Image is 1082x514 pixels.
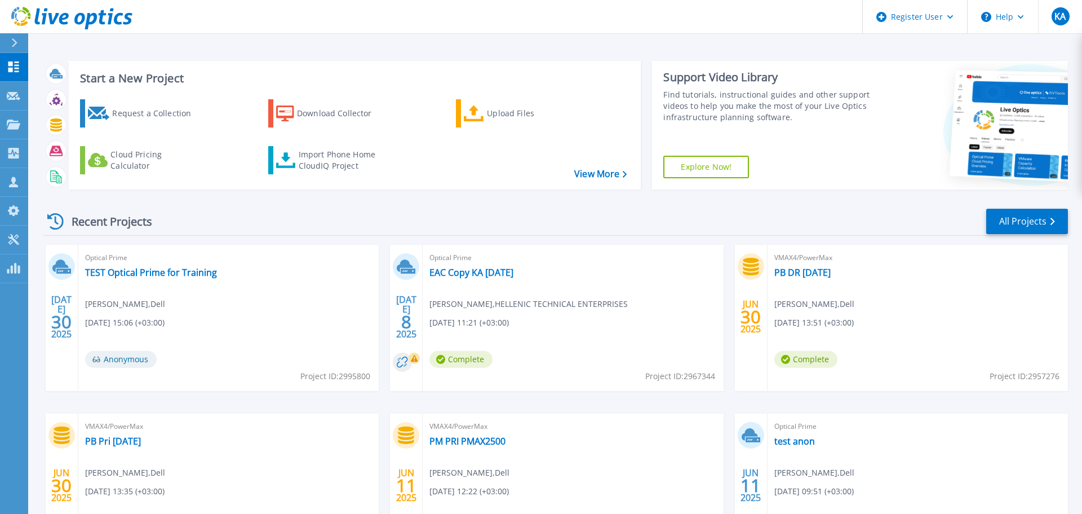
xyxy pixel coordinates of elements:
[110,149,201,172] div: Cloud Pricing Calculator
[740,296,761,337] div: JUN 2025
[85,351,157,368] span: Anonymous
[85,436,141,447] a: PB Pri [DATE]
[740,481,761,490] span: 11
[299,149,387,172] div: Import Phone Home CloudIQ Project
[396,296,417,337] div: [DATE] 2025
[774,420,1061,433] span: Optical Prime
[774,252,1061,264] span: VMAX4/PowerMax
[645,370,715,383] span: Project ID: 2967344
[80,72,627,85] h3: Start a New Project
[574,169,627,179] a: View More
[429,467,509,479] span: [PERSON_NAME] , Dell
[663,156,749,178] a: Explore Now!
[774,436,815,447] a: test anon
[774,317,854,329] span: [DATE] 13:51 (+03:00)
[990,370,1059,383] span: Project ID: 2957276
[85,317,165,329] span: [DATE] 15:06 (+03:00)
[268,99,394,128] a: Download Collector
[429,267,513,278] a: EAC Copy KA [DATE]
[456,99,582,128] a: Upload Files
[51,317,72,327] span: 30
[51,296,72,337] div: [DATE] 2025
[429,298,628,310] span: [PERSON_NAME] , HELLENIC TECHNICAL ENTERPRISES
[51,465,72,506] div: JUN 2025
[663,89,875,123] div: Find tutorials, instructional guides and other support videos to help you make the most of your L...
[429,485,509,498] span: [DATE] 12:22 (+03:00)
[85,298,165,310] span: [PERSON_NAME] , Dell
[774,467,854,479] span: [PERSON_NAME] , Dell
[80,99,206,128] a: Request a Collection
[51,481,72,490] span: 30
[85,485,165,498] span: [DATE] 13:35 (+03:00)
[112,102,202,125] div: Request a Collection
[396,481,416,490] span: 11
[774,298,854,310] span: [PERSON_NAME] , Dell
[43,208,167,235] div: Recent Projects
[429,317,509,329] span: [DATE] 11:21 (+03:00)
[85,467,165,479] span: [PERSON_NAME] , Dell
[429,420,716,433] span: VMAX4/PowerMax
[85,267,217,278] a: TEST Optical Prime for Training
[300,370,370,383] span: Project ID: 2995800
[740,312,761,322] span: 30
[1054,12,1066,21] span: KA
[85,252,372,264] span: Optical Prime
[740,465,761,506] div: JUN 2025
[487,102,577,125] div: Upload Files
[396,465,417,506] div: JUN 2025
[429,252,716,264] span: Optical Prime
[774,485,854,498] span: [DATE] 09:51 (+03:00)
[663,70,875,85] div: Support Video Library
[297,102,387,125] div: Download Collector
[429,351,493,368] span: Complete
[429,436,505,447] a: PM PRI PMAX2500
[85,420,372,433] span: VMAX4/PowerMax
[986,209,1068,234] a: All Projects
[774,351,837,368] span: Complete
[80,146,206,174] a: Cloud Pricing Calculator
[774,267,831,278] a: PB DR [DATE]
[401,317,411,327] span: 8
